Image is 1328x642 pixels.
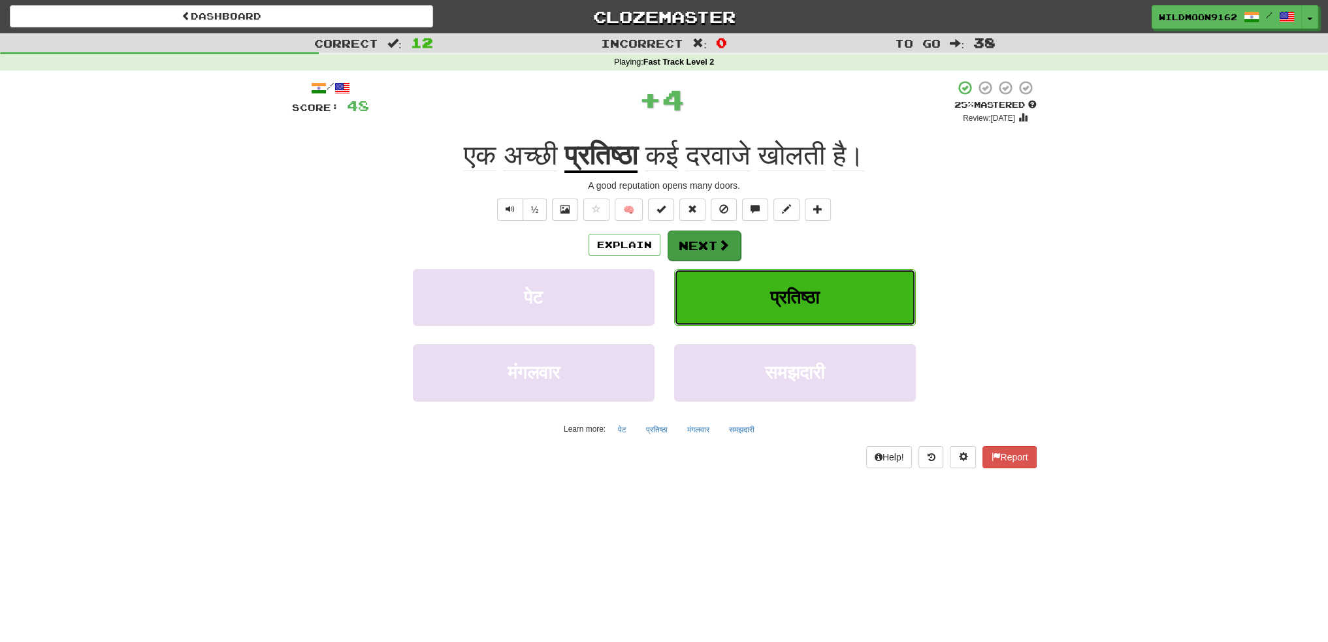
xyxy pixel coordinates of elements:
[679,199,705,221] button: Reset to 0% Mastered (alt+r)
[292,80,369,96] div: /
[497,199,523,221] button: Play sentence audio (ctl+space)
[973,35,996,50] span: 38
[413,269,655,326] button: पेट
[773,199,800,221] button: Edit sentence (alt+d)
[494,199,547,221] div: Text-to-speech controls
[552,199,578,221] button: Show image (alt+x)
[615,199,643,221] button: 🧠
[742,199,768,221] button: Discuss sentence (alt+u)
[895,37,941,50] span: To go
[564,425,606,434] small: Learn more:
[292,102,339,113] span: Score:
[918,446,943,468] button: Round history (alt+y)
[963,114,1015,123] small: Review: [DATE]
[668,231,741,261] button: Next
[347,97,369,114] span: 48
[464,140,496,171] span: एक
[504,140,557,171] span: अच्छी
[1152,5,1302,29] a: WildMoon9162 /
[589,234,660,256] button: Explain
[805,199,831,221] button: Add to collection (alt+a)
[692,38,707,49] span: :
[982,446,1036,468] button: Report
[601,37,683,50] span: Incorrect
[686,140,751,171] span: दरवाजे
[292,179,1037,192] div: A good reputation opens many doors.
[10,5,433,27] a: Dashboard
[674,344,916,401] button: समझदारी
[645,140,678,171] span: कई
[648,199,674,221] button: Set this sentence to 100% Mastered (alt+m)
[643,57,715,67] strong: Fast Track Level 2
[314,37,378,50] span: Correct
[583,199,609,221] button: Favorite sentence (alt+f)
[954,99,974,110] span: 25 %
[954,99,1037,111] div: Mastered
[1159,11,1237,23] span: WildMoon9162
[639,420,675,440] button: प्रतिष्ठा
[639,80,662,119] span: +
[711,199,737,221] button: Ignore sentence (alt+i)
[524,287,543,308] span: पेट
[722,420,762,440] button: समझदारी
[611,420,634,440] button: पेट
[387,38,402,49] span: :
[758,140,825,171] span: खोलती
[950,38,964,49] span: :
[674,269,916,326] button: प्रतिष्ठा
[508,362,560,383] span: मंगलवार
[716,35,727,50] span: 0
[662,83,685,116] span: 4
[770,287,819,308] span: प्रतिष्ठा
[411,35,433,50] span: 12
[523,199,547,221] button: ½
[564,140,638,173] u: प्रतिष्ठा
[1266,10,1272,20] span: /
[866,446,913,468] button: Help!
[765,362,824,383] span: समझदारी
[453,5,876,28] a: Clozemaster
[680,420,717,440] button: मंगलवार
[833,140,864,171] span: है।
[413,344,655,401] button: मंगलवार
